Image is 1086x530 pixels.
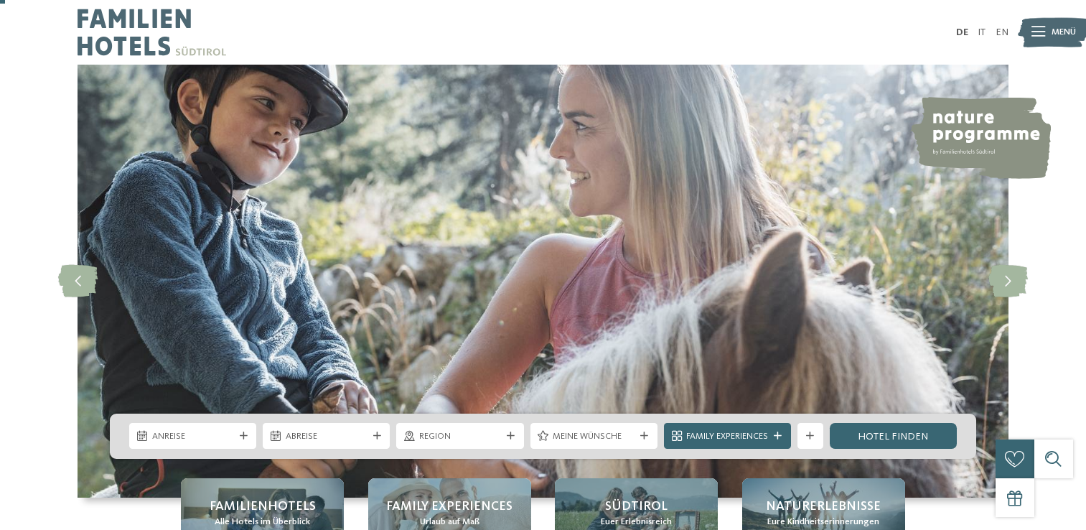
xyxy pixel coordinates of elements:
a: IT [978,27,986,37]
span: Region [419,430,501,443]
span: Urlaub auf Maß [420,516,479,529]
span: Anreise [152,430,234,443]
span: Familienhotels [210,498,316,516]
img: nature programme by Familienhotels Südtirol [909,97,1051,179]
span: Abreise [286,430,368,443]
span: Euer Erlebnisreich [601,516,672,529]
span: Naturerlebnisse [766,498,881,516]
a: EN [996,27,1008,37]
span: Menü [1052,26,1076,39]
span: Südtirol [605,498,668,516]
a: Hotel finden [830,423,957,449]
span: Family Experiences [686,430,768,443]
img: Familienhotels Südtirol: The happy family places [78,65,1008,498]
a: DE [956,27,968,37]
span: Eure Kindheitserinnerungen [767,516,879,529]
span: Meine Wünsche [553,430,635,443]
span: Alle Hotels im Überblick [215,516,310,529]
span: Family Experiences [386,498,512,516]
